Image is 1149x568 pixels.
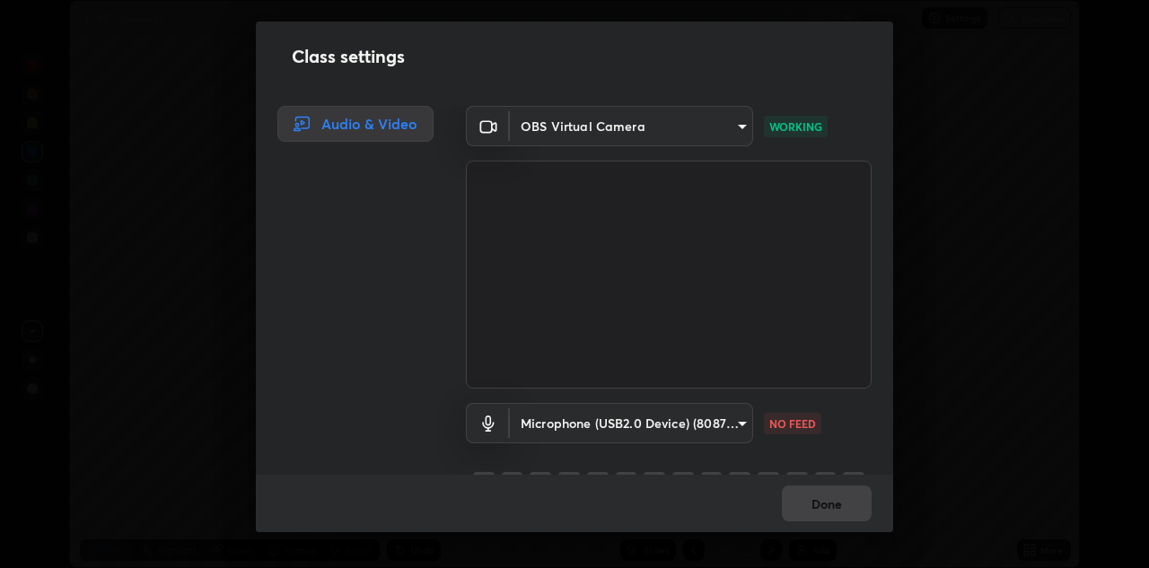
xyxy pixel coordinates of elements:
div: OBS Virtual Camera [510,106,753,146]
p: WORKING [769,118,822,135]
div: OBS Virtual Camera [510,403,753,443]
div: Audio & Video [277,106,434,142]
h2: Class settings [292,43,405,70]
p: NO FEED [769,415,816,432]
